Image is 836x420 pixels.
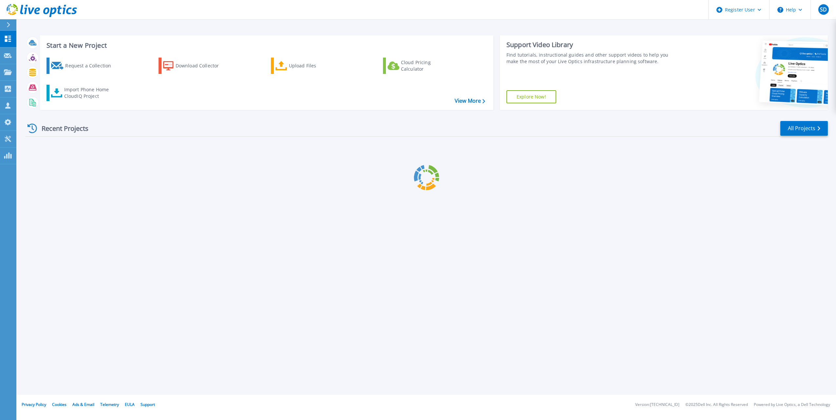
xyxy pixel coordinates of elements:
a: Privacy Policy [22,402,46,407]
a: Support [141,402,155,407]
div: Find tutorials, instructional guides and other support videos to help you make the most of your L... [506,52,676,65]
a: Cookies [52,402,66,407]
a: View More [455,98,485,104]
span: SD [820,7,827,12]
a: Telemetry [100,402,119,407]
a: Explore Now! [506,90,556,103]
a: EULA [125,402,135,407]
a: Upload Files [271,58,344,74]
li: © 2025 Dell Inc. All Rights Reserved [685,403,748,407]
div: Download Collector [176,59,228,72]
div: Support Video Library [506,41,676,49]
div: Request a Collection [65,59,118,72]
h3: Start a New Project [47,42,485,49]
a: Cloud Pricing Calculator [383,58,456,74]
li: Powered by Live Optics, a Dell Technology [754,403,830,407]
a: Download Collector [159,58,232,74]
li: Version: [TECHNICAL_ID] [635,403,679,407]
a: Request a Collection [47,58,120,74]
a: All Projects [780,121,828,136]
div: Import Phone Home CloudIQ Project [64,86,115,99]
div: Recent Projects [25,120,97,136]
a: Ads & Email [72,402,94,407]
div: Cloud Pricing Calculator [401,59,453,72]
div: Upload Files [289,59,341,72]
